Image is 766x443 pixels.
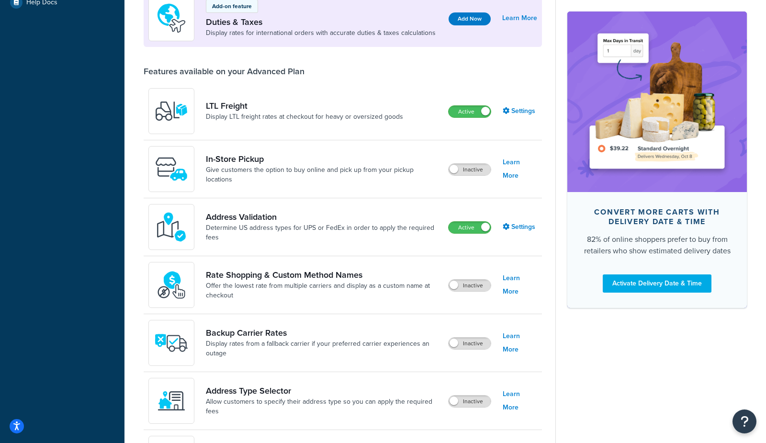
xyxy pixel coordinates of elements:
[732,409,756,433] button: Open Resource Center
[206,17,436,27] a: Duties & Taxes
[503,104,537,118] a: Settings
[155,384,188,418] img: wNXZ4XiVfOSSwAAAABJRU5ErkJggg==
[206,328,440,338] a: Backup Carrier Rates
[206,101,403,111] a: LTL Freight
[206,270,440,280] a: Rate Shopping & Custom Method Names
[206,397,440,416] a: Allow customers to specify their address type so you can apply the required fees
[449,222,491,233] label: Active
[582,26,732,177] img: feature-image-ddt-36eae7f7280da8017bfb280eaccd9c446f90b1fe08728e4019434db127062ab4.png
[206,386,440,396] a: Address Type Selector
[206,281,440,300] a: Offer the lowest rate from multiple carriers and display as a custom name at checkout
[155,1,188,35] img: icon-duo-feat-landed-cost-7136b061.png
[502,11,537,25] a: Learn More
[449,396,491,407] label: Inactive
[449,164,491,175] label: Inactive
[503,272,537,298] a: Learn More
[503,220,537,234] a: Settings
[206,165,440,184] a: Give customers the option to buy online and pick up from your pickup locations
[206,212,440,222] a: Address Validation
[212,2,252,11] p: Add-on feature
[583,233,732,256] div: 82% of online shoppers prefer to buy from retailers who show estimated delivery dates
[503,387,537,414] a: Learn More
[449,106,491,117] label: Active
[155,152,188,186] img: wfgcfpwTIucLEAAAAASUVORK5CYII=
[449,338,491,349] label: Inactive
[603,274,711,292] a: Activate Delivery Date & Time
[206,28,436,38] a: Display rates for international orders with accurate duties & taxes calculations
[155,94,188,128] img: y79ZsPf0fXUFUhFXDzUgf+ktZg5F2+ohG75+v3d2s1D9TjoU8PiyCIluIjV41seZevKCRuEjTPPOKHJsQcmKCXGdfprl3L4q7...
[206,223,440,242] a: Determine US address types for UPS or FedEx in order to apply the required fees
[155,326,188,360] img: icon-duo-feat-backup-carrier-4420b188.png
[583,207,732,226] div: Convert more carts with delivery date & time
[155,210,188,244] img: kIG8fy0lQAAAABJRU5ErkJggg==
[503,329,537,356] a: Learn More
[449,12,491,25] button: Add Now
[144,66,304,77] div: Features available on your Advanced Plan
[206,154,440,164] a: In-Store Pickup
[206,339,440,358] a: Display rates from a fallback carrier if your preferred carrier experiences an outage
[155,268,188,302] img: icon-duo-feat-rate-shopping-ecdd8bed.png
[503,156,537,182] a: Learn More
[449,280,491,291] label: Inactive
[206,112,403,122] a: Display LTL freight rates at checkout for heavy or oversized goods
